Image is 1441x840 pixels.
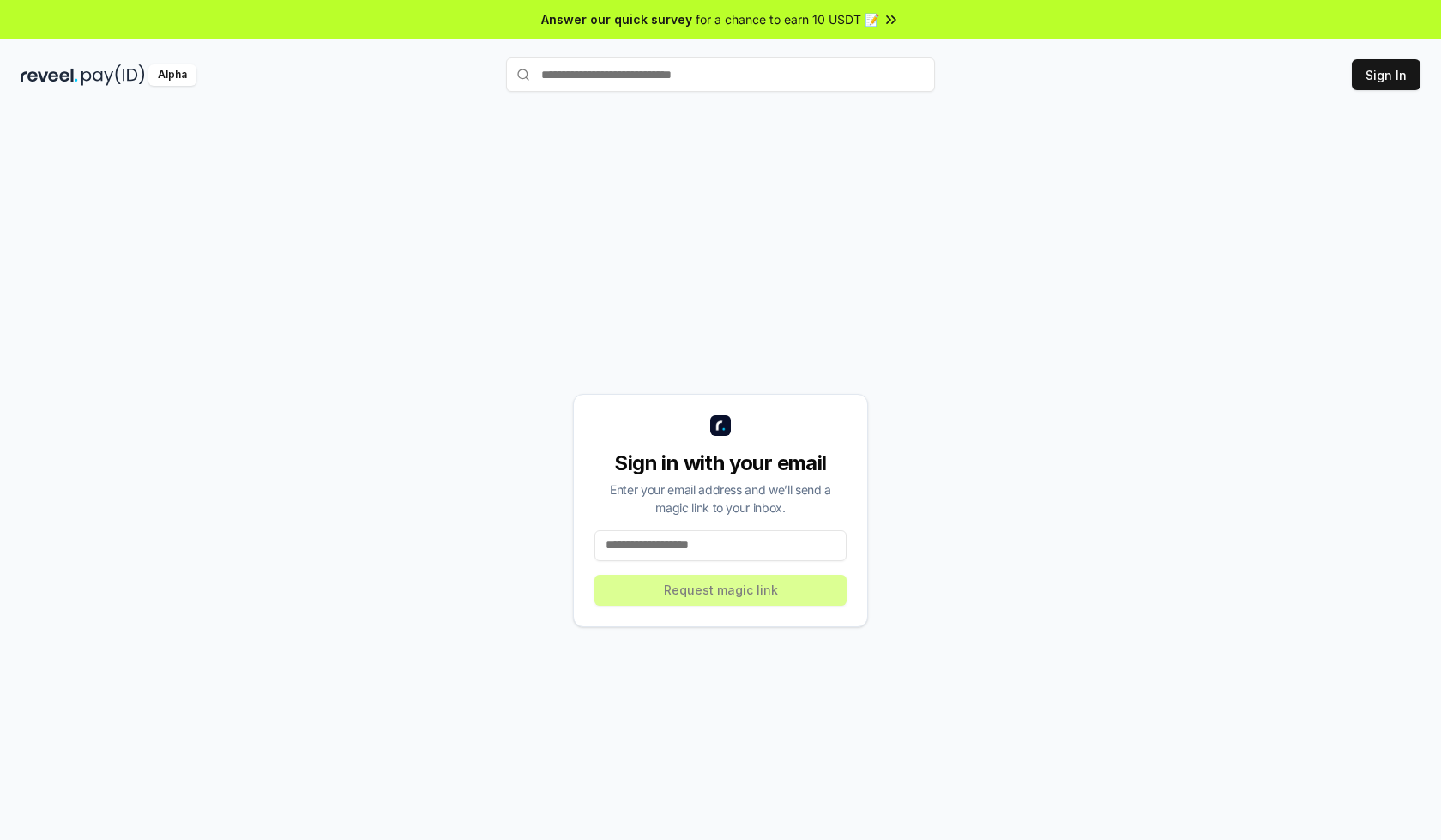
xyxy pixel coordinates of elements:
[710,415,731,436] img: logo_small
[696,10,879,28] span: for a chance to earn 10 USDT 📝
[594,480,847,517] div: Enter your email address and we’ll send a magic link to your inbox.
[81,64,145,86] img: pay_id
[594,450,847,477] div: Sign in with your email
[1352,59,1420,90] button: Sign In
[21,64,78,86] img: reveel_dark
[541,10,692,28] span: Answer our quick survey
[148,64,196,86] div: Alpha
